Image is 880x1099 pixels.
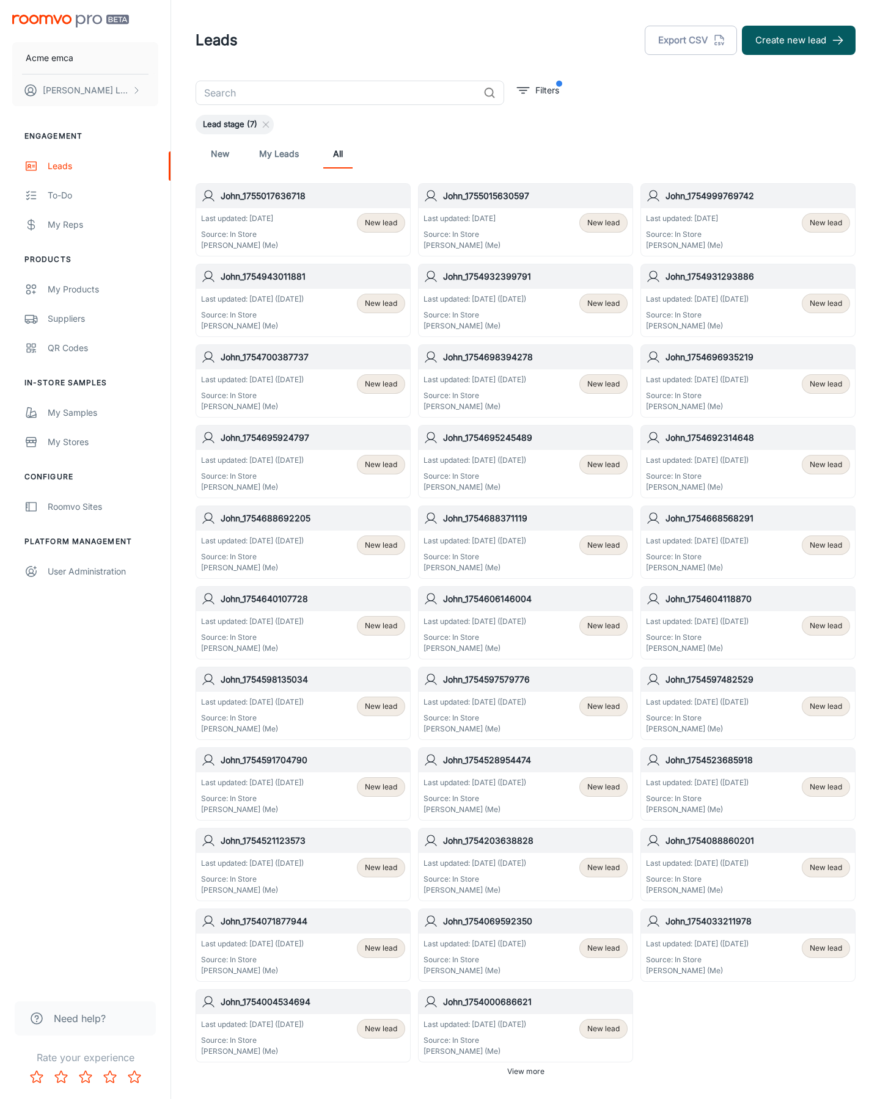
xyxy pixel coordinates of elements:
p: Source: In Store [646,793,749,804]
span: New lead [810,943,842,954]
span: New lead [365,1023,397,1034]
p: Last updated: [DATE] ([DATE]) [424,374,526,385]
button: Acme emca [12,42,158,74]
span: New lead [587,379,620,390]
p: Source: In Store [646,229,723,240]
p: [PERSON_NAME] (Me) [646,724,749,734]
a: John_1754640107728Last updated: [DATE] ([DATE])Source: In Store[PERSON_NAME] (Me)New lead [196,586,411,659]
p: [PERSON_NAME] (Me) [201,643,304,654]
p: [PERSON_NAME] (Me) [201,965,304,976]
a: John_1755017636718Last updated: [DATE]Source: In Store[PERSON_NAME] (Me)New lead [196,183,411,256]
p: Last updated: [DATE] ([DATE]) [201,697,304,708]
h6: John_1754932399791 [443,270,628,283]
p: Filters [535,84,559,97]
a: John_1754598135034Last updated: [DATE] ([DATE])Source: In Store[PERSON_NAME] (Me)New lead [196,667,411,740]
p: Last updated: [DATE] ([DATE]) [646,938,749,949]
p: Last updated: [DATE] ([DATE]) [646,777,749,788]
p: [PERSON_NAME] (Me) [424,643,526,654]
p: [PERSON_NAME] (Me) [201,562,304,573]
h6: John_1754688692205 [221,512,405,525]
p: [PERSON_NAME] (Me) [424,482,526,493]
span: Need help? [54,1011,106,1026]
p: Source: In Store [201,874,304,885]
p: Last updated: [DATE] ([DATE]) [646,374,749,385]
button: Rate 3 star [73,1065,98,1089]
span: New lead [365,217,397,228]
h6: John_1754999769742 [665,189,850,203]
p: [PERSON_NAME] (Me) [424,321,526,332]
p: Source: In Store [646,310,749,321]
p: Last updated: [DATE] ([DATE]) [424,1019,526,1030]
a: John_1754528954474Last updated: [DATE] ([DATE])Source: In Store[PERSON_NAME] (Me)New lead [418,747,633,821]
a: John_1754004534694Last updated: [DATE] ([DATE])Source: In Store[PERSON_NAME] (Me)New lead [196,989,411,1062]
h6: John_1754591704790 [221,753,405,767]
h6: John_1754071877944 [221,915,405,928]
h6: John_1754668568291 [665,512,850,525]
h6: John_1754597482529 [665,673,850,686]
p: Last updated: [DATE] ([DATE]) [201,1019,304,1030]
a: John_1754604118870Last updated: [DATE] ([DATE])Source: In Store[PERSON_NAME] (Me)New lead [640,586,856,659]
p: Last updated: [DATE] ([DATE]) [201,858,304,869]
a: John_1754695245489Last updated: [DATE] ([DATE])Source: In Store[PERSON_NAME] (Me)New lead [418,425,633,498]
span: Lead stage (7) [196,118,265,131]
p: Source: In Store [424,229,501,240]
a: John_1754523685918Last updated: [DATE] ([DATE])Source: In Store[PERSON_NAME] (Me)New lead [640,747,856,821]
p: Source: In Store [201,310,304,321]
p: Source: In Store [646,551,749,562]
div: My Products [48,283,158,296]
input: Search [196,81,479,105]
span: New lead [587,782,620,793]
a: John_1754071877944Last updated: [DATE] ([DATE])Source: In Store[PERSON_NAME] (Me)New lead [196,909,411,982]
div: Lead stage (7) [196,115,274,134]
a: John_1754692314648Last updated: [DATE] ([DATE])Source: In Store[PERSON_NAME] (Me)New lead [640,425,856,498]
a: John_1754597579776Last updated: [DATE] ([DATE])Source: In Store[PERSON_NAME] (Me)New lead [418,667,633,740]
a: John_1754203638828Last updated: [DATE] ([DATE])Source: In Store[PERSON_NAME] (Me)New lead [418,828,633,901]
h6: John_1754528954474 [443,753,628,767]
button: Rate 5 star [122,1065,147,1089]
button: filter [514,81,562,100]
p: Source: In Store [424,471,526,482]
p: Last updated: [DATE] ([DATE]) [424,938,526,949]
p: [PERSON_NAME] (Me) [424,562,526,573]
p: Source: In Store [201,954,304,965]
p: Last updated: [DATE] ([DATE]) [646,616,749,627]
p: Last updated: [DATE] ([DATE]) [424,697,526,708]
div: Suppliers [48,312,158,325]
p: Last updated: [DATE] ([DATE]) [646,697,749,708]
span: New lead [810,620,842,631]
p: Last updated: [DATE] ([DATE]) [424,858,526,869]
p: Last updated: [DATE] ([DATE]) [201,616,304,627]
h6: John_1754931293886 [665,270,850,283]
p: Source: In Store [201,632,304,643]
p: Acme emca [26,51,73,65]
span: New lead [587,540,620,551]
p: Source: In Store [424,1035,526,1046]
p: Last updated: [DATE] ([DATE]) [646,294,749,305]
p: Source: In Store [424,632,526,643]
div: My Samples [48,406,158,419]
a: John_1754999769742Last updated: [DATE]Source: In Store[PERSON_NAME] (Me)New lead [640,183,856,256]
a: John_1754597482529Last updated: [DATE] ([DATE])Source: In Store[PERSON_NAME] (Me)New lead [640,667,856,740]
p: Last updated: [DATE] ([DATE]) [424,535,526,546]
p: [PERSON_NAME] (Me) [646,965,749,976]
h6: John_1754640107728 [221,592,405,606]
a: New [205,139,235,169]
p: [PERSON_NAME] (Me) [646,562,749,573]
p: Last updated: [DATE] ([DATE]) [201,374,304,385]
span: New lead [810,217,842,228]
p: Last updated: [DATE] ([DATE]) [424,294,526,305]
div: My Reps [48,218,158,231]
button: Create new lead [742,26,856,55]
span: New lead [365,701,397,712]
p: Last updated: [DATE] ([DATE]) [646,535,749,546]
h6: John_1754604118870 [665,592,850,606]
p: [PERSON_NAME] (Me) [201,482,304,493]
p: Last updated: [DATE] ([DATE]) [646,858,749,869]
div: To-do [48,189,158,202]
h6: John_1754598135034 [221,673,405,686]
h6: John_1754203638828 [443,834,628,847]
p: [PERSON_NAME] (Me) [646,482,749,493]
p: Source: In Store [201,793,304,804]
button: Rate 2 star [49,1065,73,1089]
span: New lead [587,701,620,712]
